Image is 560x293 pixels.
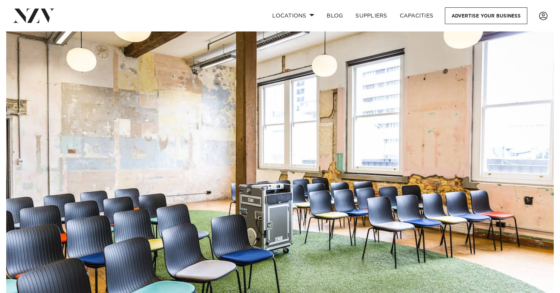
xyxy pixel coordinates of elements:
a: Capacities [394,7,440,24]
a: Advertise your business [445,7,527,24]
a: SUPPLIERS [349,7,393,24]
a: BLOG [320,7,349,24]
img: nzv-logo.png [12,9,55,23]
a: Locations [266,7,320,24]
